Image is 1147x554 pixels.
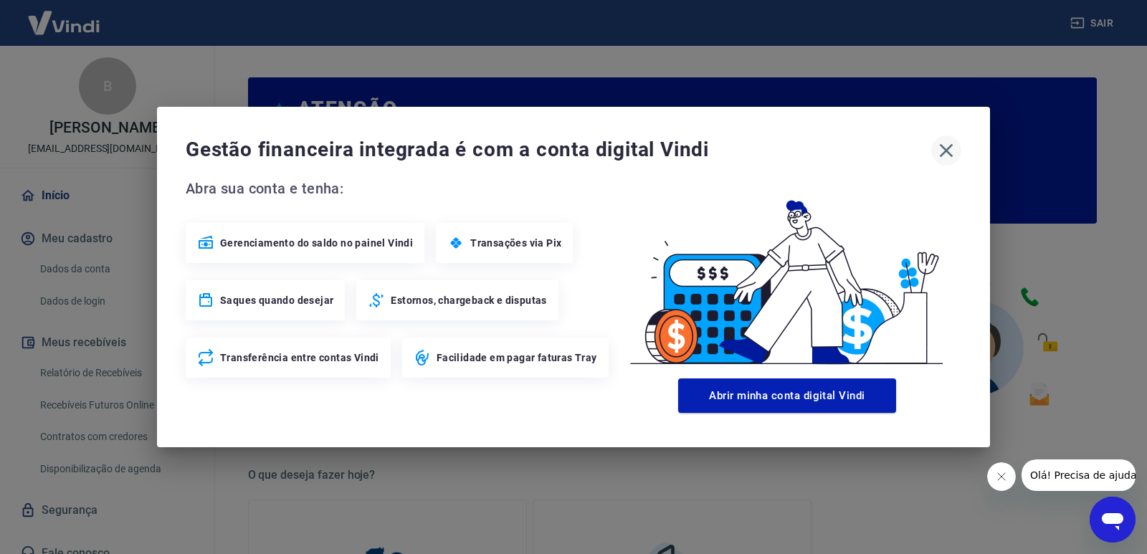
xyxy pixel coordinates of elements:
[1090,497,1136,543] iframe: Botão para abrir a janela de mensagens
[220,350,379,365] span: Transferência entre contas Vindi
[678,378,896,413] button: Abrir minha conta digital Vindi
[9,10,120,22] span: Olá! Precisa de ajuda?
[437,350,597,365] span: Facilidade em pagar faturas Tray
[613,177,961,373] img: Good Billing
[987,462,1016,491] iframe: Fechar mensagem
[1022,459,1136,491] iframe: Mensagem da empresa
[186,135,931,164] span: Gestão financeira integrada é com a conta digital Vindi
[391,293,546,307] span: Estornos, chargeback e disputas
[220,236,413,250] span: Gerenciamento do saldo no painel Vindi
[470,236,561,250] span: Transações via Pix
[186,177,613,200] span: Abra sua conta e tenha:
[220,293,333,307] span: Saques quando desejar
